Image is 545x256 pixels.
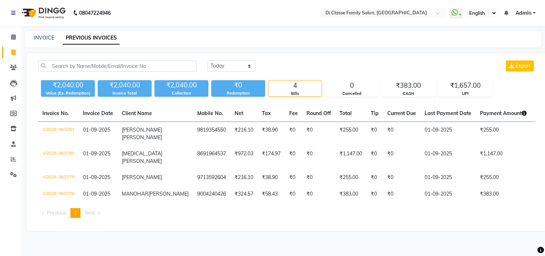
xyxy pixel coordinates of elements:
td: ₹324.57 [230,186,258,202]
div: ₹2,040.00 [41,80,95,90]
td: ₹0 [285,186,302,202]
div: ₹2,040.00 [98,80,152,90]
span: 01-09-2025 [83,174,110,180]
button: Export [506,60,534,72]
span: [PERSON_NAME] [148,191,189,197]
td: V/2025-26/2780 [38,146,79,169]
div: ₹0 [211,80,265,90]
td: ₹0 [285,169,302,186]
td: ₹0 [366,122,383,146]
span: Next [84,210,95,216]
td: ₹0 [383,146,420,169]
div: Collection [154,90,208,96]
td: 01-09-2025 [420,186,476,202]
td: ₹58.43 [258,186,285,202]
span: 01-09-2025 [83,191,110,197]
td: ₹1,147.00 [335,146,366,169]
span: MANOHAR [122,191,148,197]
td: ₹38.90 [258,122,285,146]
span: Fee [289,110,298,116]
span: [PERSON_NAME] [122,174,162,180]
td: 9004240426 [193,186,230,202]
span: Last Payment Date [425,110,471,116]
a: INVOICE [34,35,54,41]
td: ₹383.00 [476,186,531,202]
td: 01-09-2025 [420,122,476,146]
td: ₹0 [366,169,383,186]
span: Tax [262,110,271,116]
td: ₹255.00 [476,169,531,186]
td: V/2025-26/2781 [38,122,79,146]
td: ₹216.10 [230,122,258,146]
span: Round Off [306,110,331,116]
span: Invoice Date [83,110,113,116]
td: ₹383.00 [335,186,366,202]
td: ₹0 [383,169,420,186]
span: [PERSON_NAME] [PERSON_NAME] [122,127,162,141]
b: 08047224946 [79,3,111,23]
td: ₹216.10 [230,169,258,186]
td: 01-09-2025 [420,146,476,169]
span: Export [516,63,531,69]
img: logo [18,3,68,23]
td: ₹1,147.00 [476,146,531,169]
td: ₹0 [366,146,383,169]
nav: Pagination [38,208,535,218]
div: Value (Ex. Redemption) [41,90,95,96]
span: 01-09-2025 [83,150,110,157]
span: [PERSON_NAME] [122,158,162,164]
td: ₹255.00 [335,169,366,186]
div: Redemption [211,90,265,96]
td: V/2025-26/2779 [38,169,79,186]
div: ₹1,657.00 [439,81,492,91]
span: Total [340,110,352,116]
div: ₹383.00 [382,81,435,91]
span: Mobile No. [197,110,223,116]
div: 0 [325,81,378,91]
td: ₹0 [383,186,420,202]
span: Invoice No. [42,110,69,116]
span: 1 [74,210,77,216]
td: ₹972.03 [230,146,258,169]
span: Payment Amount [480,110,527,116]
td: ₹0 [285,146,302,169]
td: ₹0 [366,186,383,202]
td: ₹0 [285,122,302,146]
div: CASH [382,91,435,97]
span: 01-09-2025 [83,127,110,133]
div: UPI [439,91,492,97]
a: PREVIOUS INVOICES [63,32,120,45]
td: 9819354550 [193,122,230,146]
td: ₹0 [302,146,335,169]
div: Invoice Total [98,90,152,96]
span: Current Due [387,110,416,116]
td: 01-09-2025 [420,169,476,186]
td: 9713592604 [193,169,230,186]
td: ₹0 [302,122,335,146]
td: ₹0 [302,186,335,202]
td: 8691964537 [193,146,230,169]
td: ₹38.90 [258,169,285,186]
span: Tip [371,110,379,116]
span: [MEDICAL_DATA] [122,150,162,157]
td: V/2025-26/2778 [38,186,79,202]
div: Bills [268,91,322,97]
span: Admin [516,9,531,17]
span: Previous [47,210,66,216]
input: Search by Name/Mobile/Email/Invoice No [38,60,197,72]
div: 4 [268,81,322,91]
span: Client Name [122,110,152,116]
div: ₹2,040.00 [154,80,208,90]
td: ₹255.00 [476,122,531,146]
td: ₹0 [383,122,420,146]
span: Net [235,110,243,116]
div: Cancelled [325,91,378,97]
td: ₹0 [302,169,335,186]
td: ₹174.97 [258,146,285,169]
td: ₹255.00 [335,122,366,146]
